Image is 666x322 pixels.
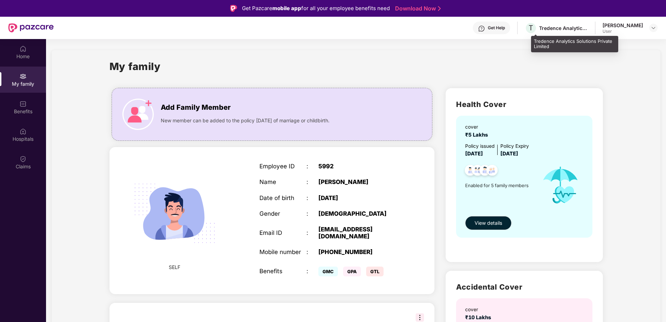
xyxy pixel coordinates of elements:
[651,25,656,31] img: svg+xml;base64,PHN2ZyBpZD0iRHJvcGRvd24tMzJ4MzIiIHhtbG5zPSJodHRwOi8vd3d3LnczLm9yZy8yMDAwL3N2ZyIgd2...
[161,102,230,113] span: Add Family Member
[416,313,424,322] img: svg+xml;base64,PHN2ZyB3aWR0aD0iMzIiIGhlaWdodD0iMzIiIHZpZXdCb3g9IjAgMCAzMiAzMiIgZmlsbD0ibm9uZSIgeG...
[465,143,494,150] div: Policy issued
[259,210,306,217] div: Gender
[20,128,27,135] img: svg+xml;base64,PHN2ZyBpZD0iSG9zcGl0YWxzIiB4bWxucz0iaHR0cDovL3d3dy53My5vcmcvMjAwMC9zdmciIHdpZHRoPS...
[603,22,643,29] div: [PERSON_NAME]
[122,99,154,130] img: icon
[318,163,401,170] div: 5992
[230,5,237,12] img: Logo
[242,4,390,13] div: Get Pazcare for all your employee benefits need
[259,248,306,255] div: Mobile number
[259,194,306,201] div: Date of birth
[456,281,592,293] h2: Accidental Cover
[462,163,479,180] img: svg+xml;base64,PHN2ZyB4bWxucz0iaHR0cDovL3d3dy53My5vcmcvMjAwMC9zdmciIHdpZHRoPSI0OC45NDMiIGhlaWdodD...
[306,210,318,217] div: :
[465,306,494,314] div: cover
[318,194,401,201] div: [DATE]
[395,5,439,12] a: Download Now
[306,178,318,185] div: :
[318,226,401,240] div: [EMAIL_ADDRESS][DOMAIN_NAME]
[8,23,54,32] img: New Pazcare Logo
[539,25,588,31] div: Tredence Analytics Solutions Private Limited
[475,219,502,227] span: View details
[465,123,491,131] div: cover
[306,194,318,201] div: :
[500,151,518,157] span: [DATE]
[306,268,318,275] div: :
[438,5,441,12] img: Stroke
[259,178,306,185] div: Name
[318,178,401,185] div: [PERSON_NAME]
[465,182,535,189] span: Enabled for 5 family members
[465,132,491,138] span: ₹5 Lakhs
[465,151,483,157] span: [DATE]
[306,163,318,170] div: :
[318,248,401,255] div: [PHONE_NUMBER]
[20,45,27,52] img: svg+xml;base64,PHN2ZyBpZD0iSG9tZSIgeG1sbnM9Imh0dHA6Ly93d3cudzMub3JnLzIwMDAvc3ZnIiB3aWR0aD0iMjAiIG...
[161,117,330,124] span: New member can be added to the policy [DATE] of marriage or childbirth.
[169,263,180,271] span: SELF
[476,163,493,180] img: svg+xml;base64,PHN2ZyB4bWxucz0iaHR0cDovL3d3dy53My5vcmcvMjAwMC9zdmciIHdpZHRoPSI0OC45NDMiIGhlaWdodD...
[306,229,318,236] div: :
[488,25,505,31] div: Get Help
[456,99,592,110] h2: Health Cover
[306,248,318,255] div: :
[603,29,643,34] div: User
[20,155,27,162] img: svg+xml;base64,PHN2ZyBpZD0iQ2xhaW0iIHhtbG5zPSJodHRwOi8vd3d3LnczLm9yZy8yMDAwL3N2ZyIgd2lkdGg9IjIwIi...
[465,216,512,230] button: View details
[272,5,301,11] strong: mobile app
[531,36,618,52] div: Tredence Analytics Solutions Private Limited
[366,267,384,276] span: GTL
[20,73,27,80] img: svg+xml;base64,PHN2ZyB3aWR0aD0iMjAiIGhlaWdodD0iMjAiIHZpZXdCb3g9IjAgMCAyMCAyMCIgZmlsbD0ibm9uZSIgeG...
[318,210,401,217] div: [DEMOGRAPHIC_DATA]
[20,100,27,107] img: svg+xml;base64,PHN2ZyBpZD0iQmVuZWZpdHMiIHhtbG5zPSJodHRwOi8vd3d3LnczLm9yZy8yMDAwL3N2ZyIgd2lkdGg9Ij...
[500,143,529,150] div: Policy Expiry
[484,163,501,180] img: svg+xml;base64,PHN2ZyB4bWxucz0iaHR0cDovL3d3dy53My5vcmcvMjAwMC9zdmciIHdpZHRoPSI0OC45NDMiIGhlaWdodD...
[124,163,225,263] img: svg+xml;base64,PHN2ZyB4bWxucz0iaHR0cDovL3d3dy53My5vcmcvMjAwMC9zdmciIHdpZHRoPSIyMjQiIGhlaWdodD0iMT...
[109,59,161,74] h1: My family
[529,24,533,32] span: T
[318,267,338,276] span: GMC
[535,158,586,213] img: icon
[465,314,494,321] span: ₹10 Lakhs
[259,268,306,275] div: Benefits
[259,163,306,170] div: Employee ID
[469,163,486,180] img: svg+xml;base64,PHN2ZyB4bWxucz0iaHR0cDovL3d3dy53My5vcmcvMjAwMC9zdmciIHdpZHRoPSI0OC45MTUiIGhlaWdodD...
[478,25,485,32] img: svg+xml;base64,PHN2ZyBpZD0iSGVscC0zMngzMiIgeG1sbnM9Imh0dHA6Ly93d3cudzMub3JnLzIwMDAvc3ZnIiB3aWR0aD...
[343,267,361,276] span: GPA
[259,229,306,236] div: Email ID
